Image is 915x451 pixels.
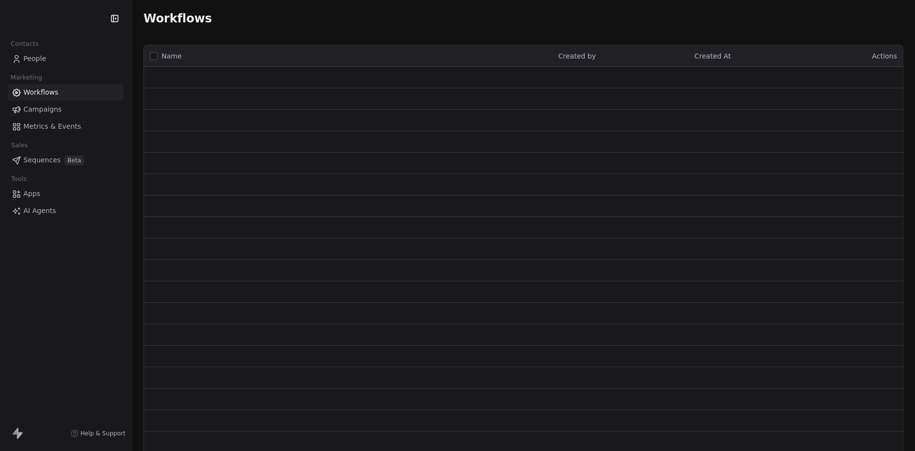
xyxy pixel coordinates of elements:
span: Created At [694,52,731,60]
span: Created by [558,52,596,60]
a: Metrics & Events [8,118,123,135]
span: People [23,54,46,64]
span: Beta [64,156,84,165]
span: Help & Support [81,430,125,437]
span: Workflows [23,87,59,98]
span: Tools [7,172,31,186]
span: Metrics & Events [23,121,81,132]
a: Campaigns [8,101,123,118]
span: Sales [7,138,32,153]
span: Actions [872,52,897,60]
a: People [8,51,123,67]
a: Workflows [8,84,123,100]
span: Apps [23,189,41,199]
span: Contacts [6,37,43,51]
a: Help & Support [71,430,125,437]
span: Marketing [6,70,46,85]
span: Sequences [23,155,61,165]
span: Campaigns [23,104,61,115]
a: SequencesBeta [8,152,123,168]
a: Apps [8,186,123,202]
span: AI Agents [23,206,56,216]
a: AI Agents [8,203,123,219]
span: Name [162,51,182,61]
span: Workflows [143,12,212,25]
